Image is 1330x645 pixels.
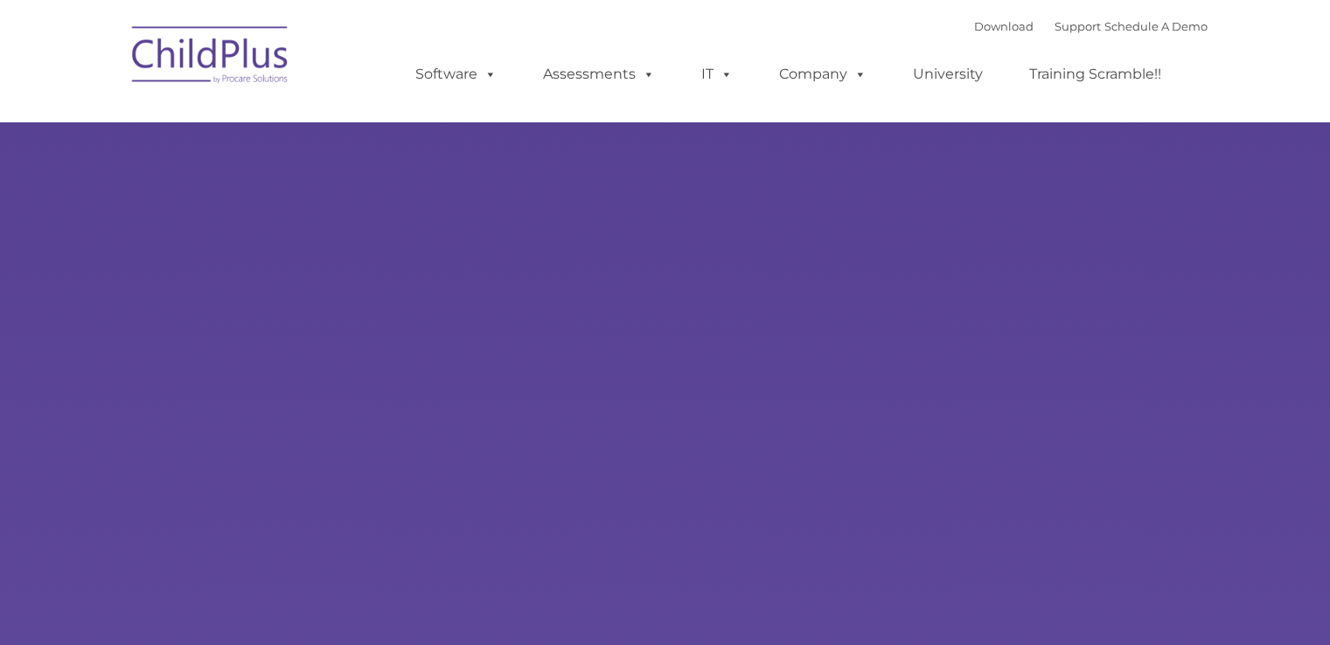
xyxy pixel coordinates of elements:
a: Training Scramble!! [1012,57,1179,92]
a: Assessments [526,57,672,92]
a: Company [762,57,884,92]
a: Software [398,57,514,92]
a: University [895,57,1000,92]
font: | [974,19,1208,33]
a: Support [1055,19,1101,33]
a: Schedule A Demo [1104,19,1208,33]
a: Download [974,19,1034,33]
a: IT [684,57,750,92]
img: ChildPlus by Procare Solutions [123,14,298,101]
